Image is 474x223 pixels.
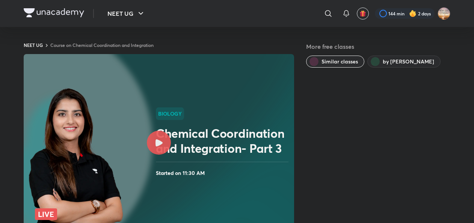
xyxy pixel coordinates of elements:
[306,42,450,51] h5: More free classes
[156,126,291,156] h2: Chemical Coordination and Integration- Part 3
[306,56,364,68] button: Similar classes
[156,168,291,178] h4: Started on 11:30 AM
[322,58,358,65] span: Similar classes
[383,58,434,65] span: by Seep Pahuja
[24,8,84,17] img: Company Logo
[367,56,441,68] button: by Seep Pahuja
[409,10,417,17] img: streak
[357,8,369,20] button: avatar
[50,42,154,48] a: Course on Chemical Coordination and Integration
[438,7,450,20] img: pari Neekhra
[24,42,43,48] a: NEET UG
[103,6,150,21] button: NEET UG
[359,10,366,17] img: avatar
[24,8,84,19] a: Company Logo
